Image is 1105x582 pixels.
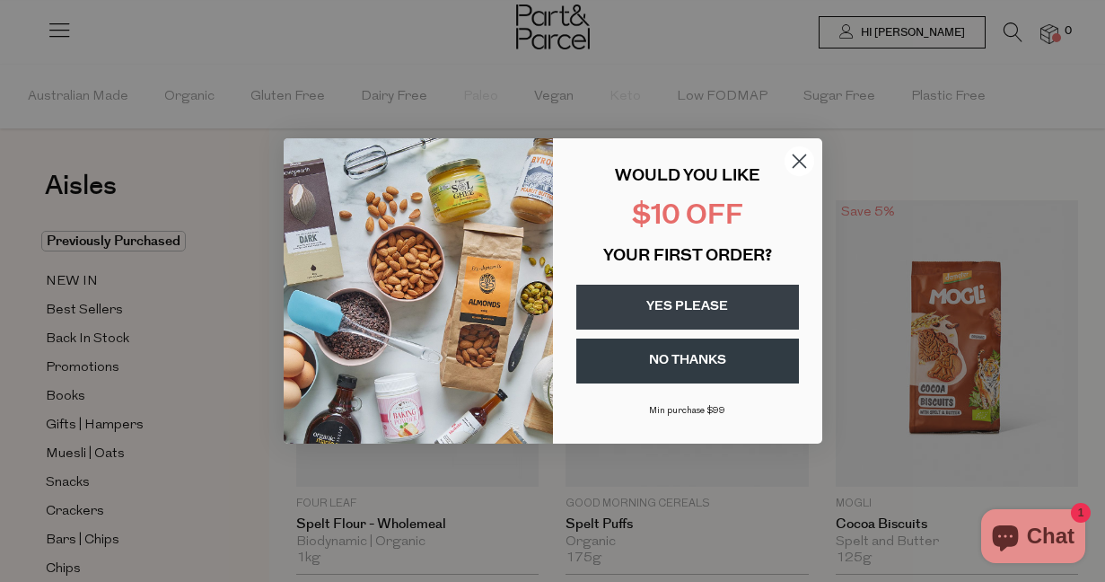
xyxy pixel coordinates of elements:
inbox-online-store-chat: Shopify online store chat [976,509,1091,568]
span: Min purchase $99 [649,406,725,416]
span: $10 OFF [632,203,743,231]
button: YES PLEASE [576,285,799,330]
button: Close dialog [784,145,815,177]
span: WOULD YOU LIKE [615,169,759,185]
span: YOUR FIRST ORDER? [603,249,772,265]
button: NO THANKS [576,339,799,384]
img: 43fba0fb-7538-40bc-babb-ffb1a4d097bc.jpeg [284,138,553,444]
